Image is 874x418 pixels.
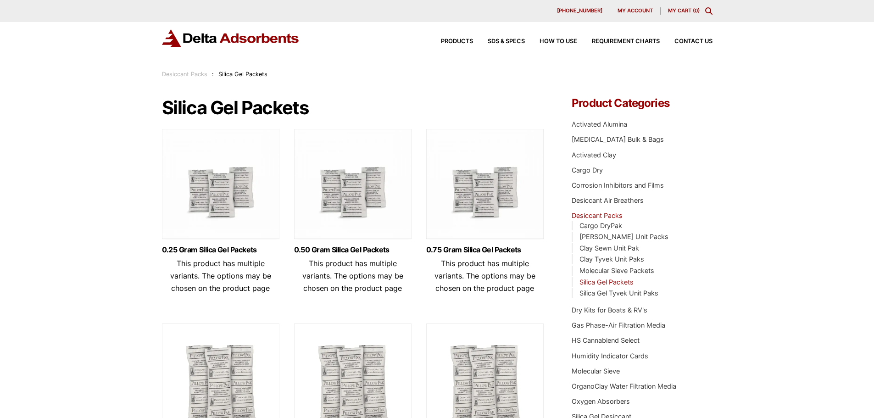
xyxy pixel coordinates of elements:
a: HS Cannablend Select [572,336,640,344]
span: This product has multiple variants. The options may be chosen on the product page [434,259,535,293]
a: 0.25 Gram Silica Gel Packets [162,246,279,254]
span: This product has multiple variants. The options may be chosen on the product page [170,259,271,293]
a: Humidity Indicator Cards [572,352,648,360]
a: My account [610,7,661,15]
a: SDS & SPECS [473,39,525,45]
a: Desiccant Air Breathers [572,196,644,204]
span: : [212,71,214,78]
span: How to Use [540,39,577,45]
a: Contact Us [660,39,713,45]
a: Requirement Charts [577,39,660,45]
a: How to Use [525,39,577,45]
span: [PHONE_NUMBER] [557,8,602,13]
span: SDS & SPECS [488,39,525,45]
a: Clay Sewn Unit Pak [579,244,639,252]
span: Products [441,39,473,45]
a: Cargo DryPak [579,222,622,229]
a: Activated Clay [572,151,616,159]
a: Silica Gel Tyvek Unit Paks [579,289,658,297]
a: [MEDICAL_DATA] Bulk & Bags [572,135,664,143]
a: My Cart (0) [668,7,700,14]
span: This product has multiple variants. The options may be chosen on the product page [302,259,403,293]
a: Molecular Sieve [572,367,620,375]
a: 0.50 Gram Silica Gel Packets [294,246,412,254]
a: Activated Alumina [572,120,627,128]
a: Corrosion Inhibitors and Films [572,181,664,189]
a: [PHONE_NUMBER] [550,7,610,15]
h4: Product Categories [572,98,712,109]
img: Delta Adsorbents [162,29,300,47]
span: Silica Gel Packets [218,71,267,78]
a: Clay Tyvek Unit Paks [579,255,644,263]
a: 0.75 Gram Silica Gel Packets [426,246,544,254]
h1: Silica Gel Packets [162,98,545,118]
a: Desiccant Packs [572,212,623,219]
a: Oxygen Absorbers [572,397,630,405]
a: Cargo Dry [572,166,603,174]
span: My account [618,8,653,13]
span: Contact Us [674,39,713,45]
a: Dry Kits for Boats & RV's [572,306,647,314]
a: Products [426,39,473,45]
a: Molecular Sieve Packets [579,267,654,274]
a: Gas Phase-Air Filtration Media [572,321,665,329]
a: Desiccant Packs [162,71,207,78]
a: OrganoClay Water Filtration Media [572,382,676,390]
a: [PERSON_NAME] Unit Packs [579,233,668,240]
a: Silica Gel Packets [579,278,634,286]
div: Toggle Modal Content [705,7,713,15]
span: 0 [695,7,698,14]
span: Requirement Charts [592,39,660,45]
